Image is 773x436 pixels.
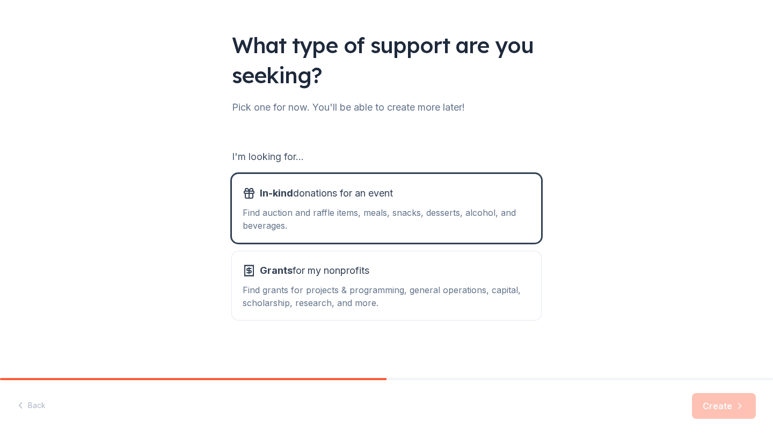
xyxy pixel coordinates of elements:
span: In-kind [260,187,293,199]
span: donations for an event [260,185,393,202]
div: Pick one for now. You'll be able to create more later! [232,99,541,116]
span: for my nonprofits [260,262,369,279]
div: I'm looking for... [232,148,541,165]
button: Grantsfor my nonprofitsFind grants for projects & programming, general operations, capital, schol... [232,251,541,320]
div: Find grants for projects & programming, general operations, capital, scholarship, research, and m... [243,284,530,309]
div: Find auction and raffle items, meals, snacks, desserts, alcohol, and beverages. [243,206,530,232]
button: In-kinddonations for an eventFind auction and raffle items, meals, snacks, desserts, alcohol, and... [232,174,541,243]
div: What type of support are you seeking? [232,30,541,90]
span: Grants [260,265,293,276]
